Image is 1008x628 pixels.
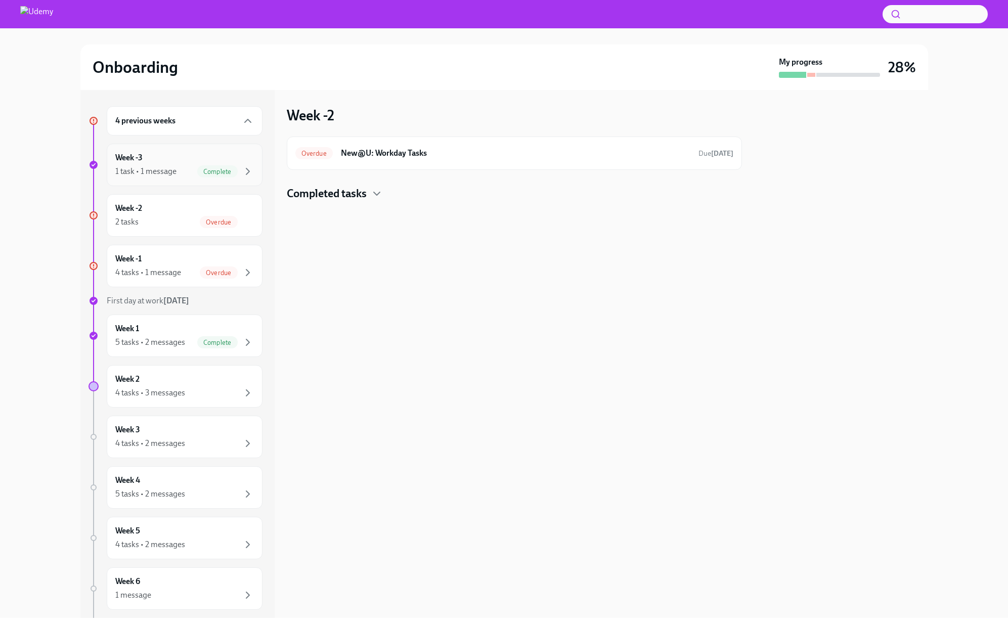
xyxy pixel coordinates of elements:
h6: New@U: Workday Tasks [341,148,690,159]
img: Udemy [20,6,53,22]
a: Week 15 tasks • 2 messagesComplete [89,315,262,357]
h6: Week -1 [115,253,142,264]
h6: Week 6 [115,576,140,587]
h6: Week 2 [115,374,140,385]
strong: My progress [779,57,822,68]
div: 4 tasks • 2 messages [115,539,185,550]
a: First day at work[DATE] [89,295,262,306]
a: Week -31 task • 1 messageComplete [89,144,262,186]
h6: Week 5 [115,525,140,536]
h2: Onboarding [93,57,178,77]
div: 5 tasks • 2 messages [115,337,185,348]
strong: [DATE] [711,149,733,158]
h4: Completed tasks [287,186,367,201]
a: Week 45 tasks • 2 messages [89,466,262,509]
a: Week -22 tasksOverdue [89,194,262,237]
div: 1 task • 1 message [115,166,177,177]
h6: Week -2 [115,203,142,214]
div: 5 tasks • 2 messages [115,488,185,500]
strong: [DATE] [163,296,189,305]
div: 1 message [115,590,151,601]
div: 4 tasks • 2 messages [115,438,185,449]
span: Overdue [200,269,237,277]
span: First day at work [107,296,189,305]
div: 4 tasks • 1 message [115,267,181,278]
div: 4 previous weeks [107,106,262,136]
h6: Week 1 [115,323,139,334]
h3: Week -2 [287,106,334,124]
span: Due [698,149,733,158]
div: 4 tasks • 3 messages [115,387,185,398]
h6: Week 4 [115,475,140,486]
span: September 8th, 2025 09:00 [698,149,733,158]
span: Overdue [200,218,237,226]
span: Complete [197,339,238,346]
span: Overdue [295,150,333,157]
span: Complete [197,168,238,175]
a: OverdueNew@U: Workday TasksDue[DATE] [295,145,733,161]
h6: Week -3 [115,152,143,163]
h6: Week 3 [115,424,140,435]
h6: 4 previous weeks [115,115,176,126]
div: 2 tasks [115,216,139,228]
div: Completed tasks [287,186,742,201]
a: Week 34 tasks • 2 messages [89,416,262,458]
a: Week 24 tasks • 3 messages [89,365,262,408]
a: Week -14 tasks • 1 messageOverdue [89,245,262,287]
h3: 28% [888,58,916,76]
a: Week 61 message [89,567,262,610]
a: Week 54 tasks • 2 messages [89,517,262,559]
